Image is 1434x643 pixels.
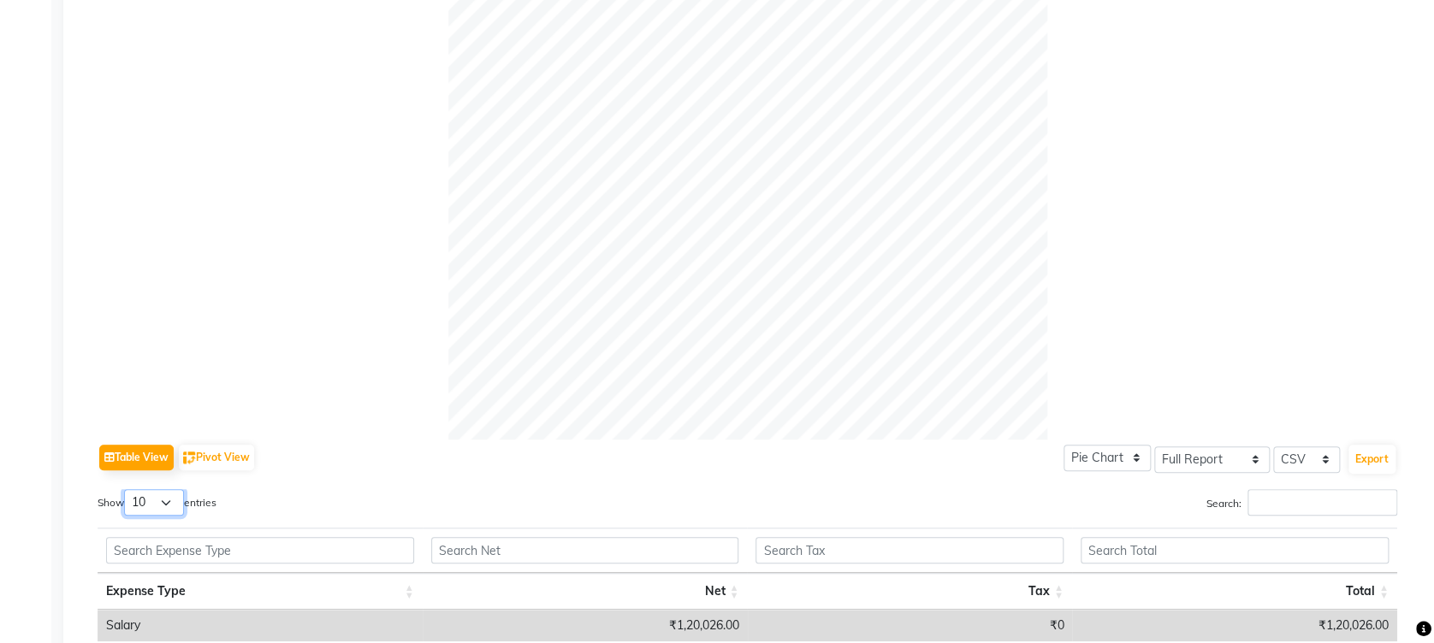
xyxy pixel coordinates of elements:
td: ₹0 [748,610,1073,641]
select: Showentries [124,489,184,516]
th: Expense Type: activate to sort column ascending [98,573,423,610]
button: Table View [99,445,174,470]
th: Net: activate to sort column ascending [423,573,748,610]
th: Tax: activate to sort column ascending [747,573,1072,610]
button: Export [1348,445,1395,474]
input: Search: [1247,489,1397,516]
img: pivot.png [183,451,196,464]
label: Show entries [98,489,216,516]
input: Search Net [431,537,739,563]
td: ₹1,20,026.00 [1072,610,1397,641]
input: Search Expense Type [106,537,414,563]
button: Pivot View [179,445,254,470]
td: Salary [98,610,423,641]
input: Search Total [1081,537,1389,563]
td: ₹1,20,026.00 [423,610,748,641]
th: Total: activate to sort column ascending [1072,573,1397,610]
label: Search: [1206,489,1397,516]
input: Search Tax [756,537,1064,563]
